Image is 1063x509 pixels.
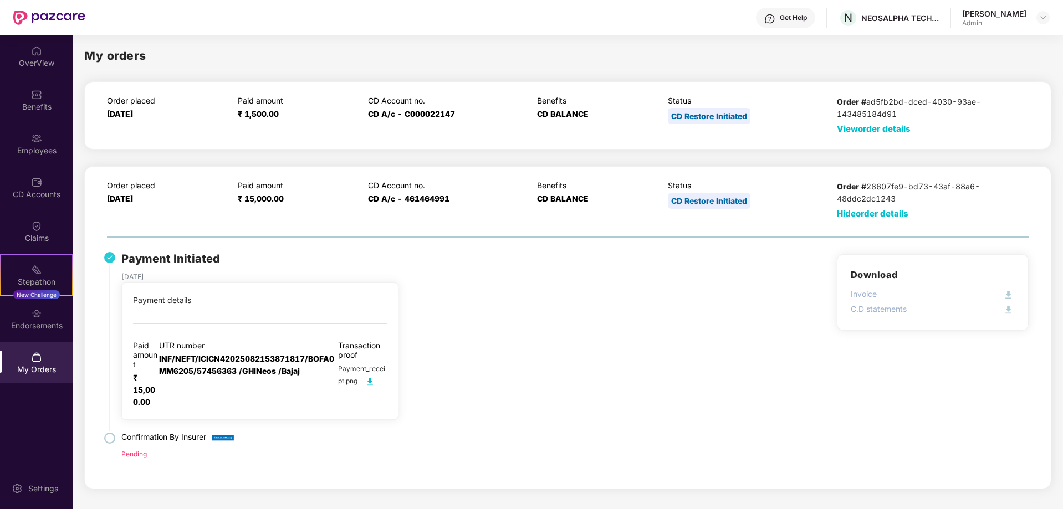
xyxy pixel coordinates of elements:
[844,11,852,24] span: N
[84,47,146,65] h2: My orders
[121,250,568,268] p: Payment Initiated
[1001,288,1015,302] img: svg+xml;base64,PHN2ZyB4bWxucz0iaHR0cDovL3d3dy53My5vcmcvMjAwMC9zdmciIHdpZHRoPSIyMCIgaGVpZ2h0PSIyMC...
[159,354,334,376] span: INF/NEFT/ICICN42025082153871817/BOFA0MM6205/57456363 /GHINeos /Bajaj
[668,193,750,209] div: CD Restore Initiated
[851,268,1015,282] h3: Download
[107,109,133,119] span: [DATE]
[13,290,60,299] div: New Challenge
[31,220,42,232] img: svg+xml;base64,PHN2ZyBpZD0iQ2xhaW0iIHhtbG5zPSJodHRwOi8vd3d3LnczLm9yZy8yMDAwL3N2ZyIgd2lkdGg9IjIwIi...
[668,108,750,124] div: CD Restore Initiated
[107,181,222,190] p: Order placed
[837,208,908,219] span: Hide order details
[133,294,387,306] div: Payment details
[338,341,387,359] p: Transaction proof
[537,181,652,190] p: Benefits
[238,96,353,105] p: Paid amount
[851,303,907,315] p: C.D statements
[837,96,1029,120] p: ad5fb2bd-dced-4030-93ae-143485184d91
[338,364,385,385] span: Payment_receipt.png
[368,194,449,203] span: CD A/c - 461464991
[238,109,279,119] span: ₹ 1,500.00
[668,181,821,190] p: Status
[31,352,42,363] img: svg+xml;base64,PHN2ZyBpZD0iTXlfT3JkZXJzIiBkYXRhLW5hbWU9Ik15IE9yZGVycyIgeG1sbnM9Imh0dHA6Ly93d3cudz...
[363,375,377,389] img: svg+xml;base64,PHN2ZyB4bWxucz0iaHR0cDovL3d3dy53My5vcmcvMjAwMC9zdmciIHdpZHRoPSIyMCIgaGVpZ2h0PSIyMC...
[104,252,115,263] img: svg+xml;base64,PHN2ZyB4bWxucz0iaHR0cDovL3d3dy53My5vcmcvMjAwMC9zdmciIHdpZHRoPSIzMiIgaGVpZ2h0PSIzMi...
[107,194,133,203] span: [DATE]
[25,483,62,494] div: Settings
[31,89,42,100] img: svg+xml;base64,PHN2ZyBpZD0iQmVuZWZpdHMiIHhtbG5zPSJodHRwOi8vd3d3LnczLm9yZy8yMDAwL3N2ZyIgd2lkdGg9Ij...
[12,483,23,494] img: svg+xml;base64,PHN2ZyBpZD0iU2V0dGluZy0yMHgyMCIgeG1sbnM9Imh0dHA6Ly93d3cudzMub3JnLzIwMDAvc3ZnIiB3aW...
[861,13,939,23] div: NEOSALPHA TECHNOLOGIES [GEOGRAPHIC_DATA]
[212,431,234,445] img: bajaj.png
[238,181,353,190] p: Paid amount
[107,96,222,105] p: Order placed
[368,181,522,190] p: CD Account no.
[238,194,284,203] span: ₹ 15,000.00
[121,273,144,281] span: [DATE]
[837,182,866,191] b: Order #
[133,373,155,407] span: ₹ 15,000.00
[31,308,42,319] img: svg+xml;base64,PHN2ZyBpZD0iRW5kb3JzZW1lbnRzIiB4bWxucz0iaHR0cDovL3d3dy53My5vcmcvMjAwMC9zdmciIHdpZH...
[31,264,42,275] img: svg+xml;base64,PHN2ZyB4bWxucz0iaHR0cDovL3d3dy53My5vcmcvMjAwMC9zdmciIHdpZHRoPSIyMSIgaGVpZ2h0PSIyMC...
[1001,303,1015,317] img: svg+xml;base64,PHN2ZyB4bWxucz0iaHR0cDovL3d3dy53My5vcmcvMjAwMC9zdmciIHdpZHRoPSIyMCIgaGVpZ2h0PSIyMC...
[121,450,147,458] span: Pending
[368,96,522,105] p: CD Account no.
[368,109,455,119] span: CD A/c - C000022147
[780,13,807,22] div: Get Help
[668,96,821,105] p: Status
[13,11,85,25] img: New Pazcare Logo
[1039,13,1047,22] img: svg+xml;base64,PHN2ZyBpZD0iRHJvcGRvd24tMzJ4MzIiIHhtbG5zPSJodHRwOi8vd3d3LnczLm9yZy8yMDAwL3N2ZyIgd2...
[837,181,1029,205] p: 28607fe9-bd73-43af-88a6-48ddc2dc1243
[537,109,589,119] span: CD BALANCE
[133,341,159,369] p: Paid amount
[962,8,1026,19] div: [PERSON_NAME]
[837,97,866,106] b: Order #
[104,433,115,444] img: svg+xml;base64,PHN2ZyB4bWxucz0iaHR0cDovL3d3dy53My5vcmcvMjAwMC9zdmciIHdpZHRoPSIxOCIgaGVpZ2h0PSIxOC...
[31,133,42,144] img: svg+xml;base64,PHN2ZyBpZD0iRW1wbG95ZWVzIiB4bWxucz0iaHR0cDovL3d3dy53My5vcmcvMjAwMC9zdmciIHdpZHRoPS...
[1,276,72,287] div: Stepathon
[121,431,568,445] p: Confirmation By Insurer
[764,13,775,24] img: svg+xml;base64,PHN2ZyBpZD0iSGVscC0zMngzMiIgeG1sbnM9Imh0dHA6Ly93d3cudzMub3JnLzIwMDAvc3ZnIiB3aWR0aD...
[837,124,911,134] span: View order details
[537,194,589,203] span: CD BALANCE
[159,341,338,350] p: UTR number
[537,96,652,105] p: Benefits
[851,288,877,300] p: Invoice
[31,177,42,188] img: svg+xml;base64,PHN2ZyBpZD0iQ0RfQWNjb3VudHMiIGRhdGEtbmFtZT0iQ0QgQWNjb3VudHMiIHhtbG5zPSJodHRwOi8vd3...
[962,19,1026,28] div: Admin
[31,45,42,56] img: svg+xml;base64,PHN2ZyBpZD0iSG9tZSIgeG1sbnM9Imh0dHA6Ly93d3cudzMub3JnLzIwMDAvc3ZnIiB3aWR0aD0iMjAiIG...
